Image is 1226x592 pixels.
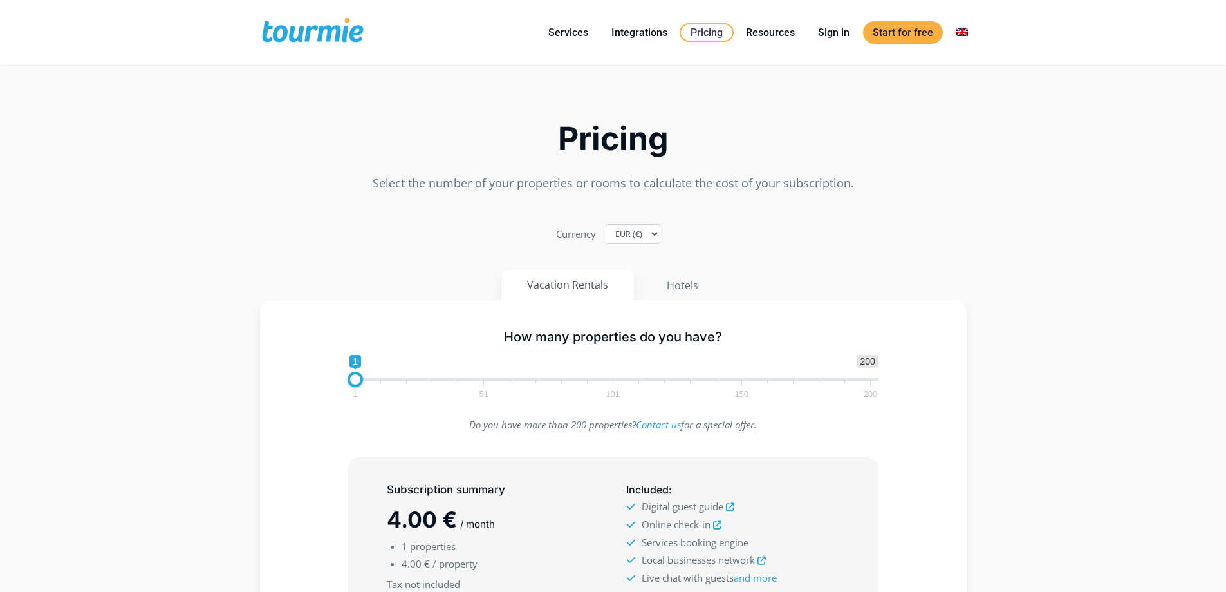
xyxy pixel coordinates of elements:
[862,391,880,397] span: 200
[460,518,495,530] span: / month
[640,270,725,301] button: Hotels
[478,391,490,397] span: 51
[732,391,750,397] span: 150
[626,482,839,498] h5: :
[402,557,430,570] span: 4.00 €
[680,23,734,42] a: Pricing
[410,540,456,553] span: properties
[260,175,967,192] p: Select the number of your properties or rooms to calculate the cost of your subscription.
[642,500,723,513] span: Digital guest guide
[808,24,859,41] a: Sign in
[387,578,460,591] u: Tax not included
[736,24,804,41] a: Resources
[556,225,596,243] label: Currency
[349,355,361,368] span: 1
[260,124,967,154] h2: Pricing
[863,21,943,44] a: Start for free
[402,540,407,553] span: 1
[387,506,457,533] span: 4.00 €
[642,553,755,566] span: Local businesses network
[642,536,748,549] span: Services booking engine
[604,391,622,397] span: 101
[626,483,669,496] span: Included
[642,571,777,584] span: Live chat with guests
[351,391,359,397] span: 1
[501,270,634,300] button: Vacation Rentals
[432,557,478,570] span: / property
[539,24,598,41] a: Services
[642,518,711,531] span: Online check-in
[348,416,878,434] p: Do you have more than 200 properties? for a special offer.
[636,418,681,431] a: Contact us
[857,355,878,368] span: 200
[947,24,978,41] a: Switch to
[387,482,599,498] h5: Subscription summary
[734,571,777,584] a: and more
[348,329,878,345] h5: How many properties do you have?
[602,24,677,41] a: Integrations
